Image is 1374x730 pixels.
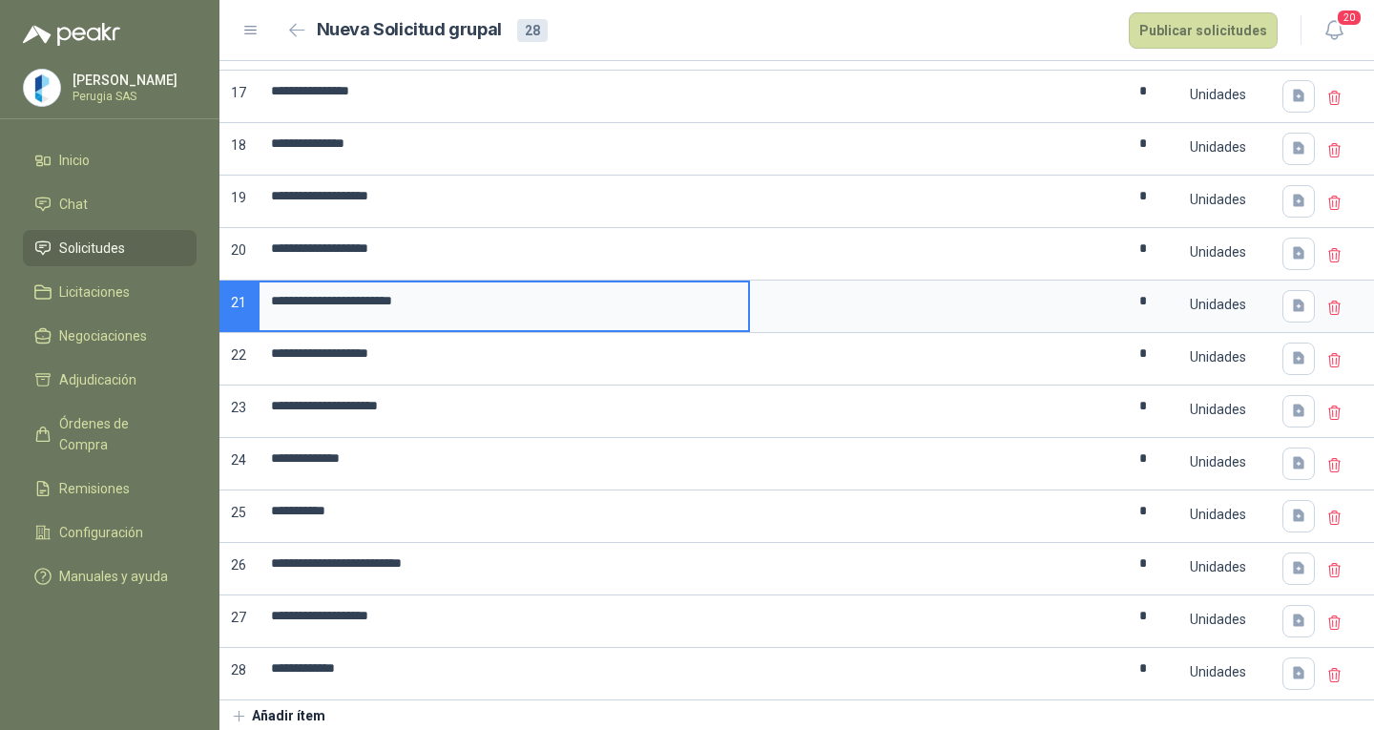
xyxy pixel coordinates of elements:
div: Unidades [1162,335,1273,379]
div: Unidades [1162,597,1273,641]
div: Unidades [1162,650,1273,694]
a: Configuración [23,514,197,551]
p: [PERSON_NAME] [73,73,192,87]
img: Company Logo [24,70,60,106]
p: 20 [219,228,258,281]
p: 26 [219,543,258,595]
h2: Nueva Solicitud grupal [317,16,502,44]
span: Manuales y ayuda [59,566,168,587]
div: Unidades [1162,440,1273,484]
p: 23 [219,386,258,438]
div: Unidades [1162,230,1273,274]
a: Inicio [23,142,197,178]
button: Publicar solicitudes [1129,12,1278,49]
div: Unidades [1162,282,1273,326]
span: Solicitudes [59,238,125,259]
a: Chat [23,186,197,222]
p: 25 [219,490,258,543]
a: Licitaciones [23,274,197,310]
a: Órdenes de Compra [23,406,197,463]
a: Manuales y ayuda [23,558,197,594]
p: 21 [219,281,258,333]
p: Perugia SAS [73,91,192,102]
p: 19 [219,176,258,228]
span: Adjudicación [59,369,136,390]
p: 28 [219,648,258,700]
div: Unidades [1162,125,1273,169]
a: Remisiones [23,470,197,507]
p: 24 [219,438,258,490]
div: Unidades [1162,545,1273,589]
span: Órdenes de Compra [59,413,178,455]
span: Licitaciones [59,282,130,302]
a: Solicitudes [23,230,197,266]
span: 20 [1336,9,1363,27]
p: 22 [219,333,258,386]
div: 28 [517,19,548,42]
button: 20 [1317,13,1351,48]
span: Remisiones [59,478,130,499]
div: Unidades [1162,492,1273,536]
span: Chat [59,194,88,215]
img: Logo peakr [23,23,120,46]
span: Inicio [59,150,90,171]
p: 27 [219,595,258,648]
span: Negociaciones [59,325,147,346]
div: Unidades [1162,387,1273,431]
span: Configuración [59,522,143,543]
a: Adjudicación [23,362,197,398]
div: Unidades [1162,177,1273,221]
p: 17 [219,71,258,123]
p: 18 [219,123,258,176]
a: Negociaciones [23,318,197,354]
div: Unidades [1162,73,1273,116]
